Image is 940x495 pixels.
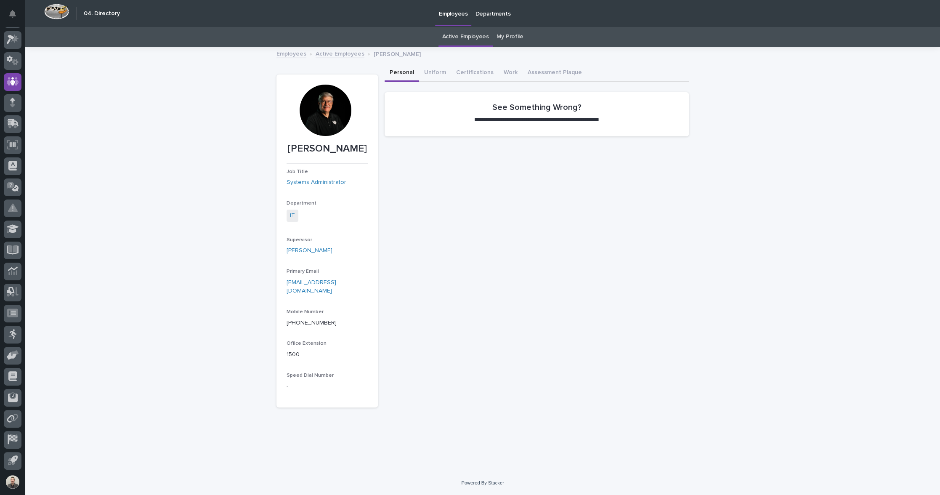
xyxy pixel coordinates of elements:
[523,64,587,82] button: Assessment Plaque
[492,102,582,112] h2: See Something Wrong?
[374,49,421,58] p: [PERSON_NAME]
[290,211,295,220] a: IT
[44,4,69,19] img: Workspace Logo
[276,48,306,58] a: Employees
[442,27,489,47] a: Active Employees
[499,64,523,82] button: Work
[287,341,327,346] span: Office Extension
[287,246,332,255] a: [PERSON_NAME]
[287,350,368,359] p: 1500
[497,27,523,47] a: My Profile
[4,473,21,491] button: users-avatar
[316,48,364,58] a: Active Employees
[461,480,504,485] a: Powered By Stacker
[84,10,120,17] h2: 04. Directory
[287,279,336,294] a: [EMAIL_ADDRESS][DOMAIN_NAME]
[287,201,316,206] span: Department
[287,237,312,242] span: Supervisor
[4,5,21,23] button: Notifications
[11,10,21,24] div: Notifications
[419,64,451,82] button: Uniform
[287,269,319,274] span: Primary Email
[451,64,499,82] button: Certifications
[287,382,368,391] p: -
[287,373,334,378] span: Speed Dial Number
[385,64,419,82] button: Personal
[287,178,346,187] a: Systems Administrator
[287,320,337,326] a: [PHONE_NUMBER]
[287,309,324,314] span: Mobile Number
[287,143,368,155] p: [PERSON_NAME]
[287,169,308,174] span: Job Title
